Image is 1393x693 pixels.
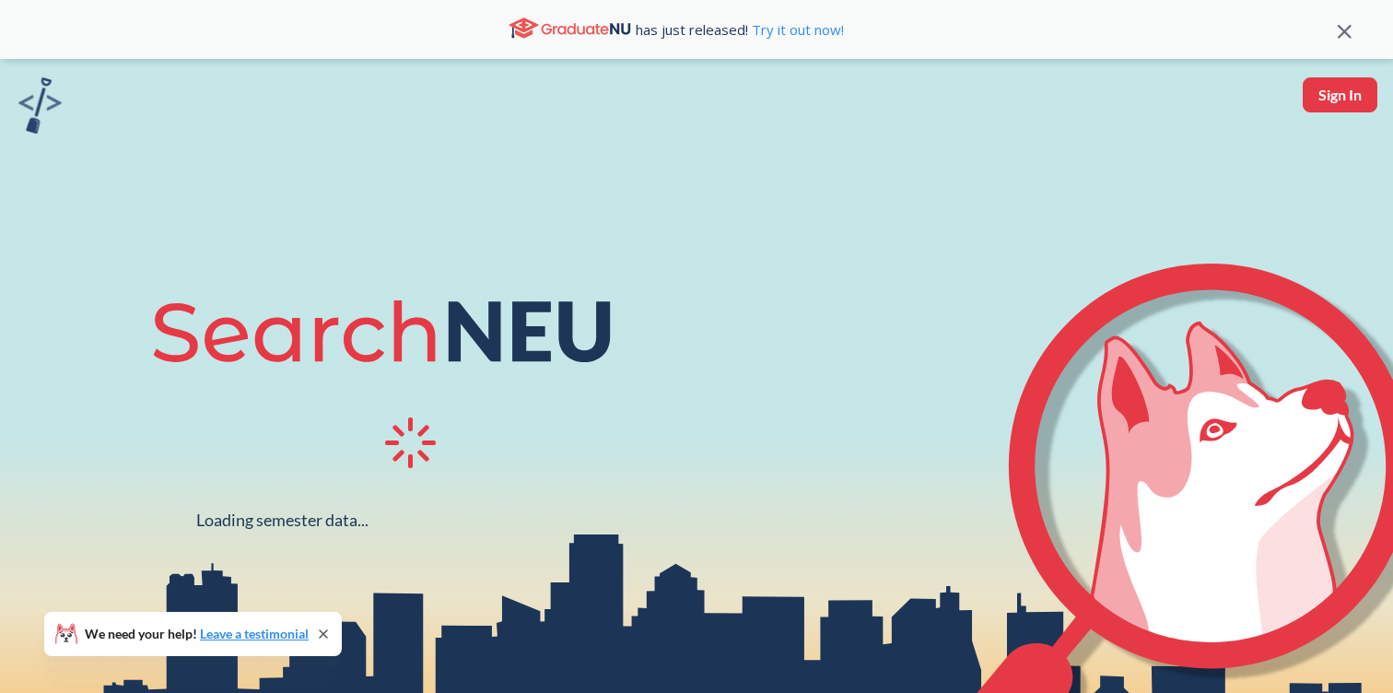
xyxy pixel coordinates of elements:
[18,77,62,134] img: sandbox logo
[748,20,844,39] a: Try it out now!
[1303,77,1377,112] button: Sign In
[18,77,62,139] a: sandbox logo
[196,510,369,531] div: Loading semester data...
[200,626,309,641] a: Leave a testimonial
[636,19,844,40] span: has just released!
[85,628,309,640] span: We need your help!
